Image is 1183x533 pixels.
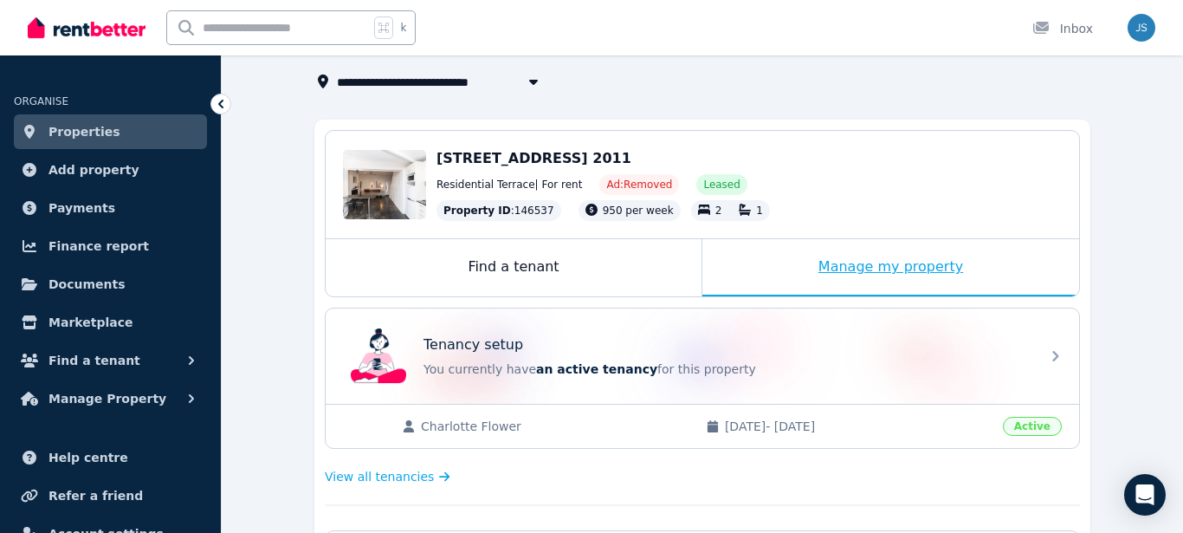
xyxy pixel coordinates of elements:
[715,205,722,217] span: 2
[1124,474,1166,516] div: Open Intercom Messenger
[326,309,1079,404] a: Tenancy setupTenancy setupYou currently havean active tenancyfor this property
[725,418,992,435] span: [DATE] - [DATE]
[603,205,674,217] span: 950 per week
[606,178,672,192] span: Ad: Removed
[436,150,631,166] span: [STREET_ADDRESS] 2011
[14,478,207,513] a: Refer a friend
[14,191,207,225] a: Payments
[48,447,128,468] span: Help centre
[48,198,115,218] span: Payments
[14,229,207,263] a: Finance report
[400,21,406,35] span: k
[421,418,688,435] span: Charlotte Flower
[48,350,140,371] span: Find a tenant
[423,335,523,355] p: Tenancy setup
[14,343,207,378] button: Find a tenant
[536,362,657,376] span: an active tenancy
[1003,417,1062,436] span: Active
[423,361,1030,378] p: You currently have for this property
[14,114,207,149] a: Properties
[1128,14,1155,42] img: Joanne Sampson
[436,200,561,221] div: : 146537
[14,267,207,302] a: Documents
[48,485,143,506] span: Refer a friend
[325,468,434,485] span: View all tenancies
[14,440,207,475] a: Help centre
[325,468,450,485] a: View all tenancies
[48,159,139,180] span: Add property
[443,204,511,218] span: Property ID
[351,328,406,384] img: Tenancy setup
[703,178,740,192] span: Leased
[702,239,1079,296] div: Manage my property
[14,305,207,340] a: Marketplace
[28,15,145,41] img: RentBetter
[14,153,207,187] a: Add property
[48,274,126,295] span: Documents
[48,121,120,142] span: Properties
[1032,20,1093,37] div: Inbox
[48,312,133,333] span: Marketplace
[326,239,701,296] div: Find a tenant
[14,381,207,416] button: Manage Property
[436,178,582,192] span: Residential Terrace | For rent
[756,205,763,217] span: 1
[48,236,149,257] span: Finance report
[48,388,166,409] span: Manage Property
[14,95,68,107] span: ORGANISE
